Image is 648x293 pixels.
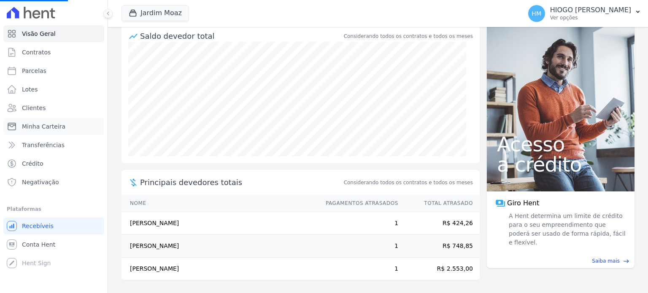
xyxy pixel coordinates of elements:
[121,235,318,258] td: [PERSON_NAME]
[3,137,104,153] a: Transferências
[140,177,342,188] span: Principais devedores totais
[344,32,473,40] div: Considerando todos os contratos e todos os meses
[399,195,480,212] th: Total Atrasado
[3,155,104,172] a: Crédito
[507,212,626,247] span: A Hent determina um limite de crédito para o seu empreendimento que poderá ser usado de forma ráp...
[344,179,473,186] span: Considerando todos os contratos e todos os meses
[399,258,480,280] td: R$ 2.553,00
[22,159,43,168] span: Crédito
[3,218,104,234] a: Recebíveis
[22,104,46,112] span: Clientes
[3,62,104,79] a: Parcelas
[550,6,631,14] p: HIOGO [PERSON_NAME]
[507,198,539,208] span: Giro Hent
[22,67,46,75] span: Parcelas
[318,212,399,235] td: 1
[3,99,104,116] a: Clientes
[3,174,104,191] a: Negativação
[22,85,38,94] span: Lotes
[22,240,55,249] span: Conta Hent
[121,195,318,212] th: Nome
[497,134,624,154] span: Acesso
[318,195,399,212] th: Pagamentos Atrasados
[121,212,318,235] td: [PERSON_NAME]
[521,2,648,25] button: HM HIOGO [PERSON_NAME] Ver opções
[22,48,51,56] span: Contratos
[623,258,629,264] span: east
[22,178,59,186] span: Negativação
[3,44,104,61] a: Contratos
[22,30,56,38] span: Visão Geral
[140,30,342,42] div: Saldo devedor total
[121,5,189,21] button: Jardim Moaz
[399,212,480,235] td: R$ 424,26
[399,235,480,258] td: R$ 748,85
[318,235,399,258] td: 1
[22,122,65,131] span: Minha Carteira
[3,25,104,42] a: Visão Geral
[22,222,54,230] span: Recebíveis
[3,118,104,135] a: Minha Carteira
[121,258,318,280] td: [PERSON_NAME]
[532,11,541,16] span: HM
[592,257,620,265] span: Saiba mais
[7,204,101,214] div: Plataformas
[22,141,65,149] span: Transferências
[550,14,631,21] p: Ver opções
[3,236,104,253] a: Conta Hent
[497,154,624,175] span: a crédito
[492,257,629,265] a: Saiba mais east
[3,81,104,98] a: Lotes
[318,258,399,280] td: 1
